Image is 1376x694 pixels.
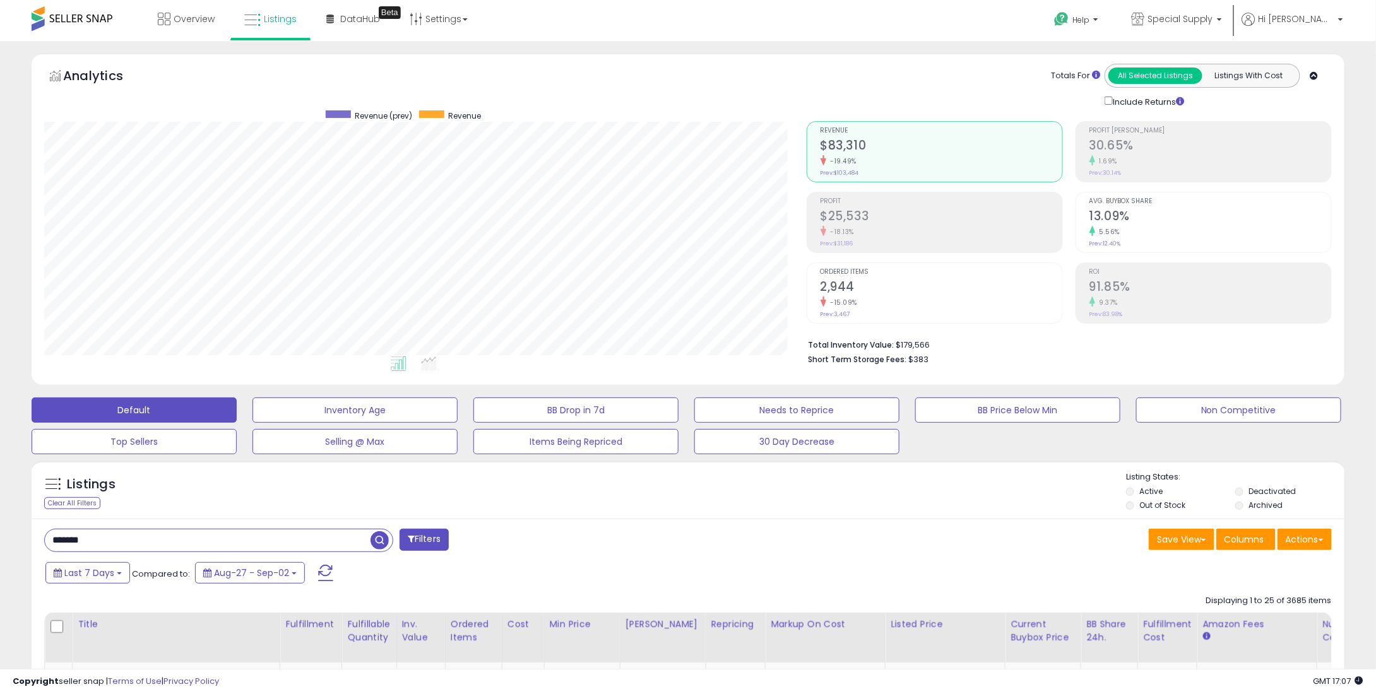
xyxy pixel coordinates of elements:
li: $179,566 [809,336,1323,351]
span: Listings [264,13,297,25]
small: Prev: 12.40% [1089,240,1121,247]
button: Filters [400,529,449,551]
span: Hi [PERSON_NAME] [1259,13,1334,25]
i: Get Help [1053,11,1069,27]
h2: 30.65% [1089,138,1331,155]
b: Total Inventory Value: [809,339,894,350]
div: Title [78,618,275,631]
span: Overview [174,13,215,25]
th: The percentage added to the cost of goods (COGS) that forms the calculator for Min & Max prices. [766,613,886,662]
button: Items Being Repriced [473,429,679,454]
button: Listings With Cost [1202,68,1296,84]
span: DataHub [340,13,380,25]
b: Short Term Storage Fees: [809,354,907,365]
span: Revenue [449,110,482,121]
label: Out of Stock [1140,500,1186,510]
span: Compared to: [132,568,190,580]
div: Clear All Filters [44,497,100,509]
div: Inv. value [402,618,440,644]
strong: Copyright [13,675,59,687]
div: seller snap | | [13,676,219,688]
button: 30 Day Decrease [694,429,899,454]
span: Help [1072,15,1089,25]
button: BB Drop in 7d [473,397,679,423]
small: 1.69% [1095,156,1118,166]
small: 9.37% [1095,298,1118,307]
div: Current Buybox Price [1011,618,1076,644]
small: Prev: $31,186 [821,240,853,247]
span: ROI [1089,269,1331,276]
div: Fulfillable Quantity [347,618,391,644]
div: Listed Price [891,618,1000,631]
button: Inventory Age [252,397,458,423]
h2: $83,310 [821,138,1062,155]
span: Revenue [821,127,1062,134]
small: Prev: $103,484 [821,169,859,177]
div: Amazon Fees [1202,618,1312,631]
span: $383 [909,353,929,365]
small: -18.13% [826,227,855,237]
span: Last 7 Days [64,567,114,579]
span: Avg. Buybox Share [1089,198,1331,205]
div: Num of Comp. [1322,618,1368,644]
span: Profit [821,198,1062,205]
div: Fulfillment [285,618,336,631]
div: Cost [507,618,539,631]
span: Ordered Items [821,269,1062,276]
a: Terms of Use [108,675,162,687]
small: -19.49% [826,156,857,166]
div: Include Returns [1095,94,1199,109]
small: 5.56% [1095,227,1120,237]
span: 2025-09-10 17:07 GMT [1314,675,1363,687]
span: Special Supply [1148,13,1213,25]
button: BB Price Below Min [915,397,1120,423]
div: Markup on Cost [771,618,880,631]
div: Totals For [1051,70,1100,82]
button: Selling @ Max [252,429,458,454]
h2: 13.09% [1089,209,1331,226]
p: Listing States: [1126,471,1344,483]
button: Top Sellers [32,429,237,454]
button: Default [32,397,237,423]
div: Min Price [550,618,615,631]
small: Prev: 30.14% [1089,169,1122,177]
span: Columns [1225,533,1264,546]
div: Displaying 1 to 25 of 3685 items [1206,595,1332,607]
a: Help [1044,2,1111,41]
label: Archived [1248,500,1283,510]
button: Save View [1149,529,1214,550]
div: [PERSON_NAME] [626,618,701,631]
a: Privacy Policy [163,675,219,687]
small: Prev: 3,467 [821,310,850,318]
div: BB Share 24h. [1086,618,1132,644]
button: Columns [1216,529,1276,550]
div: Repricing [711,618,761,631]
button: Non Competitive [1136,397,1341,423]
span: Revenue (prev) [355,110,413,121]
h2: 2,944 [821,279,1062,297]
button: Aug-27 - Sep-02 [195,562,305,584]
small: Amazon Fees. [1202,631,1210,642]
button: Actions [1278,529,1332,550]
label: Active [1140,486,1163,497]
h2: 91.85% [1089,279,1331,297]
a: Hi [PERSON_NAME] [1242,13,1343,41]
button: Needs to Reprice [694,397,899,423]
h2: $25,533 [821,209,1062,226]
div: Ordered Items [451,618,497,644]
small: Prev: 83.98% [1089,310,1123,318]
small: -15.09% [826,298,858,307]
button: All Selected Listings [1108,68,1202,84]
div: Fulfillment Cost [1143,618,1192,644]
button: Last 7 Days [45,562,130,584]
h5: Listings [67,476,116,493]
div: Tooltip anchor [379,6,401,19]
span: Profit [PERSON_NAME] [1089,127,1331,134]
span: Aug-27 - Sep-02 [214,567,289,579]
label: Deactivated [1248,486,1296,497]
h5: Analytics [63,67,148,88]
